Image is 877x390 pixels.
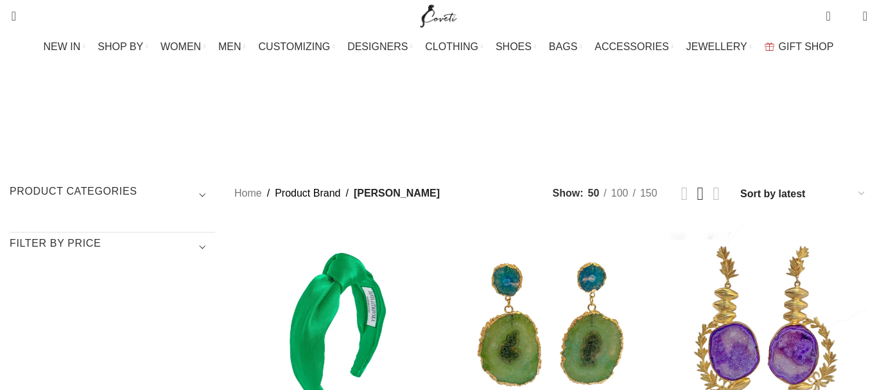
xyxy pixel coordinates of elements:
a: WOMEN [161,34,205,60]
span: NEW IN [44,40,81,53]
span: SHOES [496,40,532,53]
a: JEWELLERY [686,34,752,60]
span: MEN [218,40,241,53]
span: 0 [843,13,853,22]
span: SHOP BY [98,40,143,53]
span: 0 [827,6,837,16]
h3: Filter by price [10,236,215,258]
span: ACCESSORIES [595,40,669,53]
a: GIFT SHOP [765,34,834,60]
span: WOMEN [161,40,201,53]
span: DESIGNERS [347,40,408,53]
span: CLOTHING [425,40,478,53]
a: Site logo [417,10,460,21]
a: MEN [218,34,245,60]
a: CLOTHING [425,34,483,60]
a: CUSTOMIZING [259,34,335,60]
img: GiftBag [765,42,774,51]
div: Main navigation [3,34,874,60]
a: SHOP BY [98,34,148,60]
a: NEW IN [44,34,85,60]
a: Search [3,3,16,29]
a: BAGS [549,34,582,60]
div: My Wishlist [840,3,853,29]
span: BAGS [549,40,577,53]
span: CUSTOMIZING [259,40,331,53]
a: SHOES [496,34,536,60]
a: 0 [819,3,837,29]
h3: Product categories [10,184,215,206]
a: DESIGNERS [347,34,412,60]
span: GIFT SHOP [779,40,834,53]
a: ACCESSORIES [595,34,673,60]
span: JEWELLERY [686,40,747,53]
